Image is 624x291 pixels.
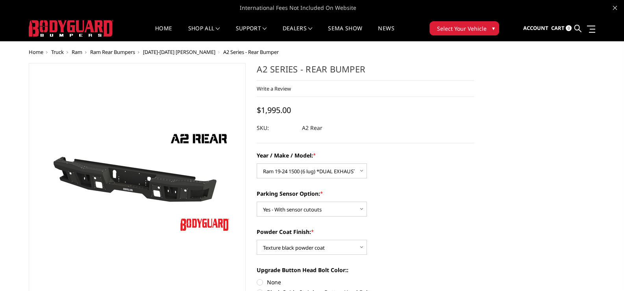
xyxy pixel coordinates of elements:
a: More Info [356,4,382,12]
iframe: Chat Widget [585,253,624,291]
dd: A2 Rear [302,121,322,135]
span: A2 Series - Rear Bumper [223,48,279,56]
label: Year / Make / Model: [257,151,474,159]
a: Dealers [283,26,313,41]
h1: A2 Series - Rear Bumper [257,63,474,81]
label: Upgrade Button Head Bolt Color:: [257,266,474,274]
a: [DATE]-[DATE] [PERSON_NAME] [143,48,215,56]
a: Ram Rear Bumpers [90,48,135,56]
span: 0 [566,25,572,31]
a: Home [29,48,43,56]
span: Account [523,24,548,32]
img: BODYGUARD BUMPERS [29,20,113,37]
a: Account [523,18,548,39]
span: $1,995.00 [257,105,291,115]
a: Ram [72,48,82,56]
dt: SKU: [257,121,296,135]
label: None [257,278,474,286]
span: Select Your Vehicle [437,24,487,33]
a: shop all [188,26,220,41]
a: Truck [51,48,64,56]
a: News [378,26,394,41]
a: Write a Review [257,85,291,92]
label: Powder Coat Finish: [257,228,474,236]
label: Parking Sensor Option: [257,189,474,198]
a: Cart 0 [551,18,572,39]
a: SEMA Show [328,26,362,41]
button: Select Your Vehicle [430,21,499,35]
a: Home [155,26,172,41]
span: Cart [551,24,565,32]
span: ▾ [492,24,495,32]
a: Support [236,26,267,41]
